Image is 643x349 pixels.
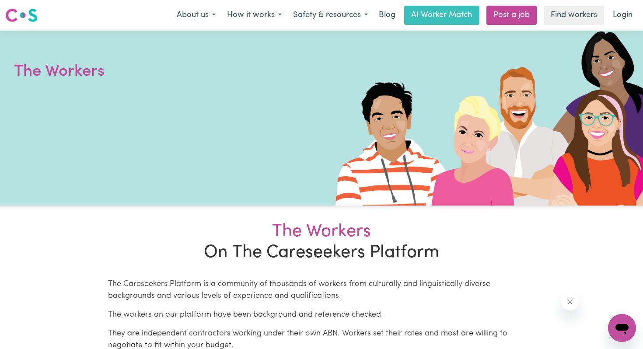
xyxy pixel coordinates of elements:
[374,6,401,25] a: Blog
[14,60,224,83] h1: The Workers
[108,279,535,302] p: The Careseekers Platform is a community of thousands of workers from culturally and linguisticall...
[108,221,535,242] div: The Workers
[486,6,537,25] a: Post a job
[108,309,535,321] p: The workers on our platform have been background and reference checked.
[544,6,604,25] a: Find workers
[5,7,38,23] img: Careseekers logo
[103,221,540,263] h2: On The Careseekers Platform
[608,314,636,342] iframe: Button to launch messaging window
[608,6,638,25] a: Login
[287,6,374,24] button: Safety & resources
[561,293,579,311] iframe: Close message
[5,6,53,13] span: Need any help?
[221,6,287,24] button: How it works
[5,5,38,25] a: Careseekers logo
[404,6,479,25] a: AI Worker Match
[171,6,221,24] button: About us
